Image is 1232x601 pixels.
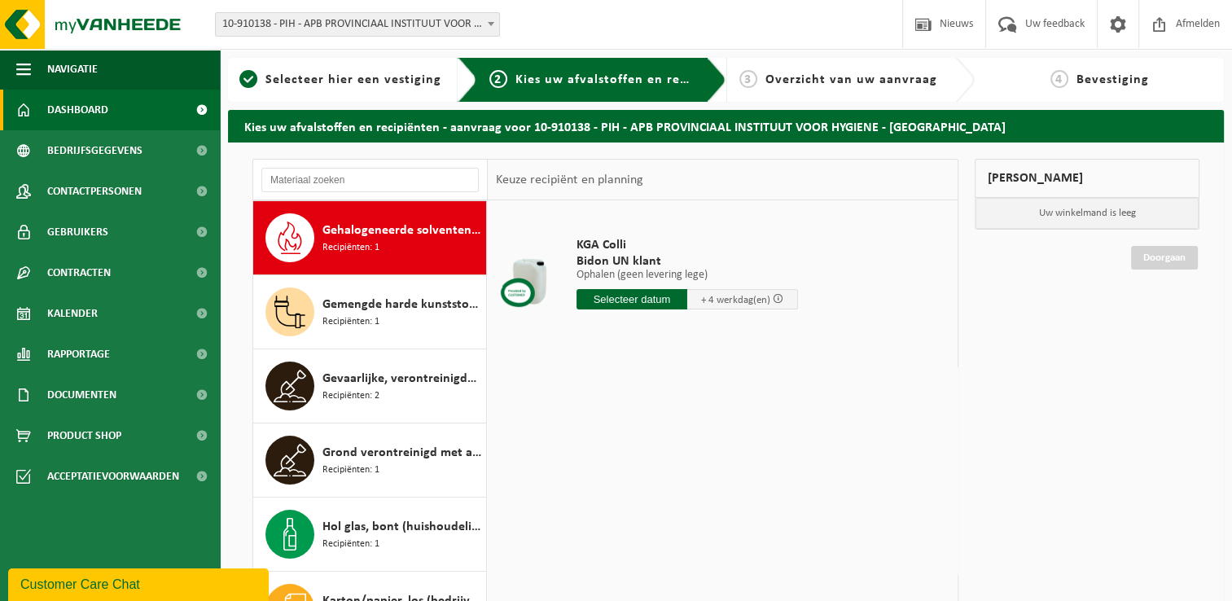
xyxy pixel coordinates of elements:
span: Gevaarlijke, verontreinigde grond [322,369,482,388]
span: Documenten [47,375,116,415]
span: Recipiënten: 1 [322,463,379,478]
span: Overzicht van uw aanvraag [765,73,937,86]
span: Kalender [47,293,98,334]
span: Navigatie [47,49,98,90]
span: 10-910138 - PIH - APB PROVINCIAAL INSTITUUT VOOR HYGIENE - ANTWERPEN [215,12,500,37]
span: 1 [239,70,257,88]
span: 3 [739,70,757,88]
input: Materiaal zoeken [261,168,479,192]
span: Dashboard [47,90,108,130]
p: Ophalen (geen levering lege) [577,270,798,281]
span: Gehalogeneerde solventen in kleinverpakking [322,221,482,240]
span: Bedrijfsgegevens [47,130,142,171]
span: 10-910138 - PIH - APB PROVINCIAAL INSTITUUT VOOR HYGIENE - ANTWERPEN [216,13,499,36]
span: 4 [1050,70,1068,88]
span: Recipiënten: 1 [322,240,379,256]
div: [PERSON_NAME] [975,159,1199,198]
span: Contracten [47,252,111,293]
span: Recipiënten: 1 [322,537,379,552]
span: Acceptatievoorwaarden [47,456,179,497]
span: KGA Colli [577,237,798,253]
span: 2 [489,70,507,88]
button: Gemengde harde kunststoffen (PE, PP en PVC), recycleerbaar (industrieel) Recipiënten: 1 [253,275,487,349]
span: Grond verontreinigd met asbest (HGB + NHGB) – afdruipzone [322,443,482,463]
input: Selecteer datum [577,289,687,309]
span: Kies uw afvalstoffen en recipiënten [515,73,739,86]
span: Hol glas, bont (huishoudelijk) [322,517,482,537]
span: + 4 werkdag(en) [701,295,770,305]
span: Recipiënten: 2 [322,388,379,404]
button: Hol glas, bont (huishoudelijk) Recipiënten: 1 [253,498,487,572]
span: Product Shop [47,415,121,456]
button: Gehalogeneerde solventen in kleinverpakking Recipiënten: 1 [253,201,487,275]
span: Recipiënten: 1 [322,314,379,330]
h2: Kies uw afvalstoffen en recipiënten - aanvraag voor 10-910138 - PIH - APB PROVINCIAAL INSTITUUT V... [228,110,1224,142]
span: Bidon UN klant [577,253,798,270]
span: Rapportage [47,334,110,375]
p: Uw winkelmand is leeg [976,198,1199,229]
button: Grond verontreinigd met asbest (HGB + NHGB) – afdruipzone Recipiënten: 1 [253,423,487,498]
a: 1Selecteer hier een vestiging [236,70,445,90]
span: Contactpersonen [47,171,142,212]
span: Gebruikers [47,212,108,252]
span: Selecteer hier een vestiging [265,73,441,86]
span: Gemengde harde kunststoffen (PE, PP en PVC), recycleerbaar (industrieel) [322,295,482,314]
span: Bevestiging [1076,73,1149,86]
button: Gevaarlijke, verontreinigde grond Recipiënten: 2 [253,349,487,423]
a: Doorgaan [1131,246,1198,270]
iframe: chat widget [8,565,272,601]
div: Keuze recipiënt en planning [488,160,651,200]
